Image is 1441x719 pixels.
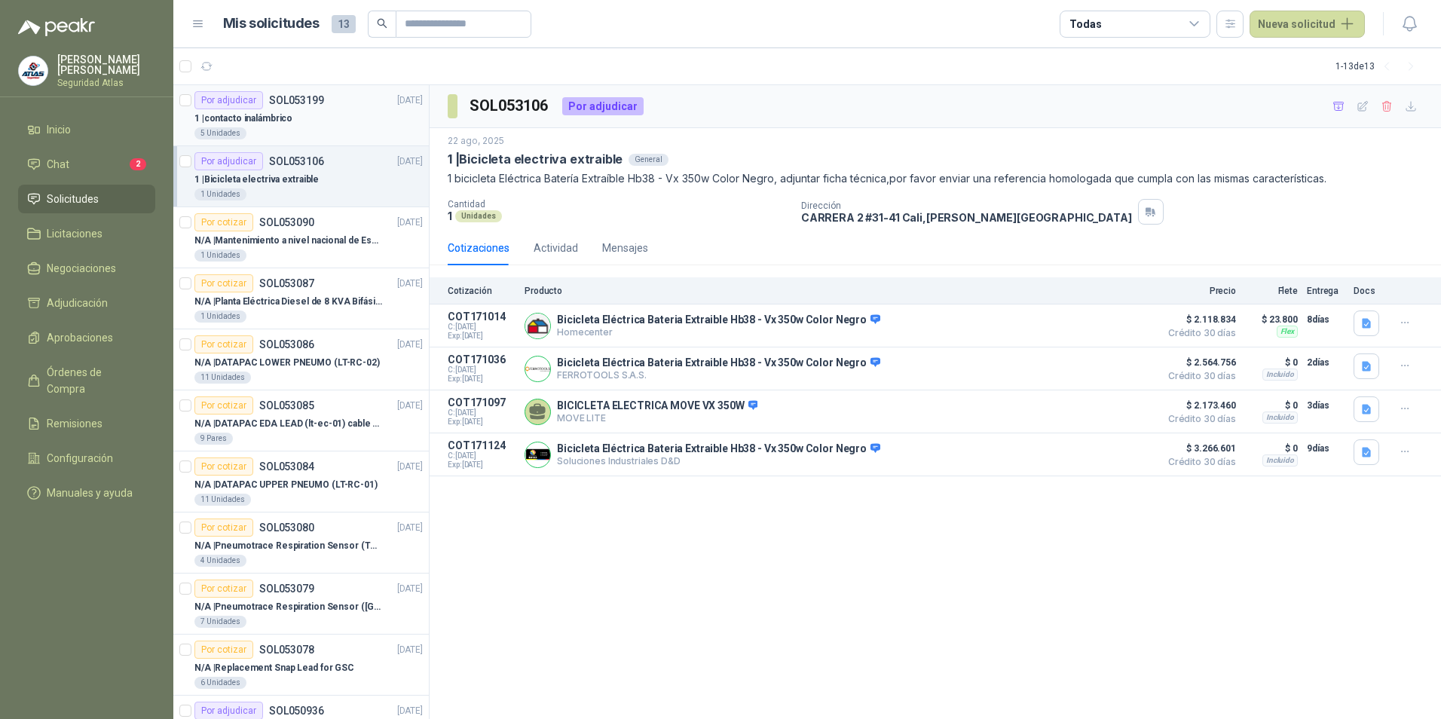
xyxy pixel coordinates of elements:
span: $ 2.564.756 [1161,353,1236,372]
div: Todas [1069,16,1101,32]
h3: SOL053106 [470,94,550,118]
p: SOL053090 [259,217,314,228]
div: Por adjudicar [194,152,263,170]
a: Por adjudicarSOL053106[DATE] 1 |Bicicleta electriva extraible1 Unidades [173,146,429,207]
a: Por cotizarSOL053086[DATE] N/A |DATAPAC LOWER PNEUMO (LT-RC-02)11 Unidades [173,329,429,390]
a: Por cotizarSOL053080[DATE] N/A |Pneumotrace Respiration Sensor (THOR)4 Unidades [173,512,429,574]
p: SOL053079 [259,583,314,594]
p: COT171036 [448,353,516,366]
span: $ 2.173.460 [1161,396,1236,415]
div: Incluido [1262,412,1298,424]
a: Remisiones [18,409,155,438]
h1: Mis solicitudes [223,13,320,35]
div: Por cotizar [194,274,253,292]
p: N/A | DATAPAC LOWER PNEUMO (LT-RC-02) [194,356,380,370]
span: Licitaciones [47,225,102,242]
p: SOL053085 [259,400,314,411]
p: [PERSON_NAME] [PERSON_NAME] [57,54,155,75]
div: General [629,154,668,166]
span: $ 2.118.834 [1161,311,1236,329]
img: Company Logo [525,356,550,381]
div: Por cotizar [194,335,253,353]
div: 9 Pares [194,433,233,445]
p: [DATE] [397,155,423,169]
span: C: [DATE] [448,451,516,460]
p: $ 0 [1245,353,1298,372]
p: [DATE] [397,582,423,596]
div: Por cotizar [194,580,253,598]
div: Cotizaciones [448,240,509,256]
p: FERROTOOLS S.A.S. [557,369,880,381]
a: Aprobaciones [18,323,155,352]
span: Crédito 30 días [1161,415,1236,424]
p: Bicicleta Eléctrica Bateria Extraible Hb38 - Vx 350w Color Negro [557,442,880,456]
a: Por cotizarSOL053087[DATE] N/A |Planta Eléctrica Diesel de 8 KVA Bifásica1 Unidades [173,268,429,329]
p: [DATE] [397,521,423,535]
div: 5 Unidades [194,127,246,139]
p: [DATE] [397,338,423,352]
p: N/A | DATAPAC EDA LEAD (lt-ec-01) cable + placa [194,417,382,431]
a: Licitaciones [18,219,155,248]
span: Crédito 30 días [1161,372,1236,381]
p: N/A | Planta Eléctrica Diesel de 8 KVA Bifásica [194,295,382,309]
p: COT171097 [448,396,516,408]
p: Flete [1245,286,1298,296]
span: 13 [332,15,356,33]
p: 3 días [1307,396,1345,415]
p: SOL053106 [269,156,324,167]
p: SOL050936 [269,705,324,716]
a: Por adjudicarSOL053199[DATE] 1 |contacto inalámbrico5 Unidades [173,85,429,146]
div: Mensajes [602,240,648,256]
a: Órdenes de Compra [18,358,155,403]
a: Por cotizarSOL053078[DATE] N/A |Replacement Snap Lead for GSC6 Unidades [173,635,429,696]
img: Company Logo [525,314,550,338]
span: Exp: [DATE] [448,460,516,470]
span: C: [DATE] [448,366,516,375]
button: Nueva solicitud [1250,11,1365,38]
img: Company Logo [19,57,47,85]
div: Por adjudicar [562,97,644,115]
p: SOL053084 [259,461,314,472]
span: $ 3.266.601 [1161,439,1236,457]
p: N/A | Pneumotrace Respiration Sensor ([GEOGRAPHIC_DATA]) [194,600,382,614]
span: C: [DATE] [448,323,516,332]
p: 1 bicicleta Eléctrica Batería Extraíble Hb38 - Vx 350w Color Negro, adjuntar ficha técnica,por fa... [448,170,1423,187]
a: Adjudicación [18,289,155,317]
p: SOL053199 [269,95,324,106]
span: 2 [130,158,146,170]
span: Negociaciones [47,260,116,277]
p: [DATE] [397,460,423,474]
div: Por cotizar [194,457,253,476]
p: Cotización [448,286,516,296]
span: Crédito 30 días [1161,457,1236,467]
p: Producto [525,286,1152,296]
p: COT171014 [448,311,516,323]
p: BICICLETA ELECTRICA MOVE VX 350W [557,399,757,413]
div: 1 Unidades [194,188,246,200]
p: Soluciones Industriales D&D [557,455,880,467]
p: Entrega [1307,286,1345,296]
p: SOL053080 [259,522,314,533]
p: N/A | Replacement Snap Lead for GSC [194,661,354,675]
a: Negociaciones [18,254,155,283]
span: Exp: [DATE] [448,375,516,384]
span: Manuales y ayuda [47,485,133,501]
div: Por cotizar [194,641,253,659]
p: Bicicleta Eléctrica Bateria Extraible Hb38 - Vx 350w Color Negro [557,314,880,327]
img: Company Logo [525,442,550,467]
div: 1 Unidades [194,311,246,323]
p: N/A | Pneumotrace Respiration Sensor (THOR) [194,539,382,553]
div: Por cotizar [194,396,253,415]
p: CARRERA 2 #31-41 Cali , [PERSON_NAME][GEOGRAPHIC_DATA] [801,211,1132,224]
span: Remisiones [47,415,102,432]
p: N/A | DATAPAC UPPER PNEUMO (LT-RC-01) [194,478,378,492]
img: Logo peakr [18,18,95,36]
span: Exp: [DATE] [448,332,516,341]
p: [DATE] [397,704,423,718]
p: Precio [1161,286,1236,296]
p: 1 | Bicicleta electriva extraible [194,173,319,187]
div: Flex [1277,326,1298,338]
div: 4 Unidades [194,555,246,567]
div: Incluido [1262,454,1298,467]
p: 1 | Bicicleta electriva extraible [448,151,623,167]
